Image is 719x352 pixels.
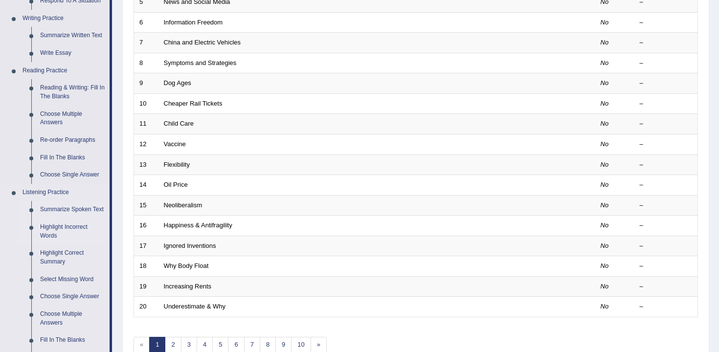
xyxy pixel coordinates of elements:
a: Symptoms and Strategies [164,59,237,66]
a: Ignored Inventions [164,242,216,249]
a: Vaccine [164,140,186,148]
td: 9 [134,73,158,94]
em: No [601,19,609,26]
td: 16 [134,216,158,236]
div: – [640,119,693,129]
em: No [601,120,609,127]
em: No [601,39,609,46]
td: 15 [134,195,158,216]
div: – [640,180,693,190]
div: – [640,18,693,27]
a: Fill In The Blanks [36,331,110,349]
td: 18 [134,256,158,277]
a: Choose Multiple Answers [36,306,110,331]
td: 6 [134,12,158,33]
a: Underestimate & Why [164,303,225,310]
a: Neoliberalism [164,201,202,209]
a: Listening Practice [18,184,110,201]
a: Write Essay [36,44,110,62]
a: Choose Single Answer [36,288,110,306]
div: – [640,221,693,230]
a: Flexibility [164,161,190,168]
td: 11 [134,114,158,134]
td: 19 [134,276,158,297]
a: Choose Single Answer [36,166,110,184]
a: Happiness & Antifragility [164,221,232,229]
div: – [640,262,693,271]
em: No [601,140,609,148]
td: 10 [134,93,158,114]
td: 12 [134,134,158,154]
div: – [640,282,693,291]
em: No [601,283,609,290]
a: Oil Price [164,181,188,188]
a: Highlight Incorrect Words [36,219,110,244]
div: – [640,79,693,88]
a: Why Body Float [164,262,209,269]
a: Select Missing Word [36,271,110,288]
a: Reading Practice [18,62,110,80]
a: Writing Practice [18,10,110,27]
a: Summarize Spoken Text [36,201,110,219]
div: – [640,38,693,47]
em: No [601,242,609,249]
td: 17 [134,236,158,256]
em: No [601,100,609,107]
div: – [640,140,693,149]
div: – [640,201,693,210]
td: 13 [134,154,158,175]
a: Increasing Rents [164,283,212,290]
em: No [601,79,609,87]
em: No [601,262,609,269]
a: Choose Multiple Answers [36,106,110,132]
a: Information Freedom [164,19,223,26]
a: Fill In The Blanks [36,149,110,167]
em: No [601,303,609,310]
em: No [601,161,609,168]
a: Child Care [164,120,194,127]
em: No [601,201,609,209]
a: Reading & Writing: Fill In The Blanks [36,79,110,105]
em: No [601,221,609,229]
a: Summarize Written Text [36,27,110,44]
a: China and Electric Vehicles [164,39,241,46]
td: 8 [134,53,158,73]
div: – [640,99,693,109]
a: Highlight Correct Summary [36,244,110,270]
div: – [640,160,693,170]
div: – [640,302,693,311]
td: 20 [134,297,158,317]
a: Re-order Paragraphs [36,132,110,149]
div: – [640,59,693,68]
td: 14 [134,175,158,196]
a: Dog Ages [164,79,191,87]
em: No [601,181,609,188]
a: Cheaper Rail Tickets [164,100,223,107]
em: No [601,59,609,66]
div: – [640,242,693,251]
td: 7 [134,33,158,53]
